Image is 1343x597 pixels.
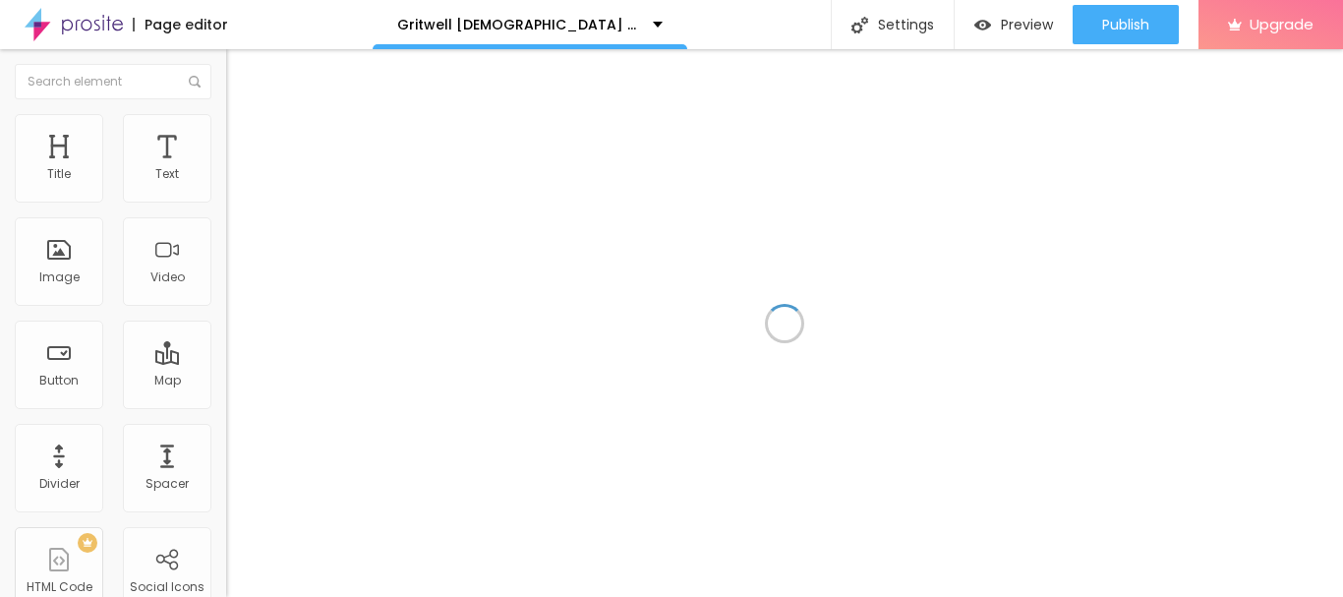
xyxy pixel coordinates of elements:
span: Upgrade [1250,16,1314,32]
div: Map [154,374,181,388]
div: Divider [39,477,80,491]
div: Button [39,374,79,388]
div: Page editor [133,18,228,31]
img: Icone [851,17,868,33]
div: Video [150,270,185,284]
button: Preview [955,5,1073,44]
span: Publish [1102,17,1149,32]
div: Image [39,270,80,284]
div: HTML Code [27,580,92,594]
span: Preview [1001,17,1053,32]
div: Text [155,167,179,181]
img: Icone [189,76,201,88]
p: Gritwell [DEMOGRAPHIC_DATA] Performance Gummies [397,18,638,31]
button: Publish [1073,5,1179,44]
div: Social Icons [130,580,204,594]
input: Search element [15,64,211,99]
div: Title [47,167,71,181]
img: view-1.svg [974,17,991,33]
div: Spacer [146,477,189,491]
